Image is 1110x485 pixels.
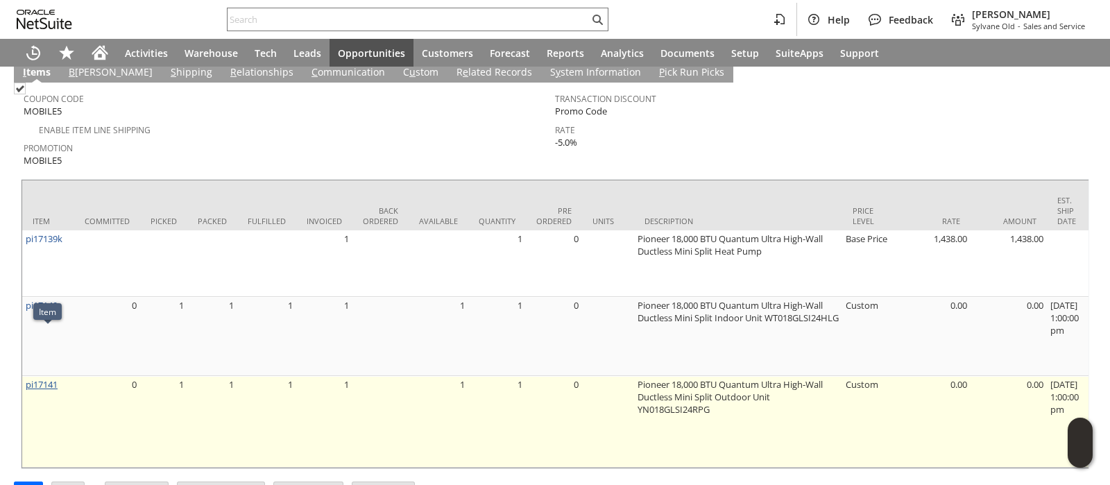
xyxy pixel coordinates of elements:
[767,39,832,67] a: SuiteApps
[409,376,468,468] td: 1
[248,216,286,226] div: Fulfilled
[17,10,72,29] svg: logo
[307,216,342,226] div: Invoiced
[971,297,1047,376] td: 0.00
[659,65,665,78] span: P
[972,8,1085,21] span: [PERSON_NAME]
[853,205,884,226] div: Price Level
[644,216,832,226] div: Description
[83,39,117,67] a: Home
[85,216,130,226] div: Committed
[468,376,526,468] td: 1
[656,65,728,80] a: Pick Run Picks
[409,65,416,78] span: u
[828,13,850,26] span: Help
[592,39,652,67] a: Analytics
[17,39,50,67] a: Recent Records
[1047,297,1086,376] td: [DATE] 1:00:00 pm
[33,216,64,226] div: Item
[555,124,575,136] a: Rate
[24,142,73,154] a: Promotion
[237,297,296,376] td: 1
[293,46,321,60] span: Leads
[842,230,894,297] td: Base Price
[227,65,297,80] a: Relationships
[463,65,468,78] span: e
[1057,195,1076,226] div: Est. Ship Date
[400,65,442,80] a: Custom
[413,39,481,67] a: Customers
[971,230,1047,297] td: 1,438.00
[894,230,971,297] td: 1,438.00
[1018,21,1021,31] span: -
[555,136,577,149] span: -5.0%
[69,65,75,78] span: B
[26,232,62,245] a: pi17139k
[330,39,413,67] a: Opportunities
[187,376,237,468] td: 1
[468,297,526,376] td: 1
[1068,443,1093,468] span: Oracle Guided Learning Widget. To move around, please hold and drag
[24,93,84,105] a: Coupon Code
[285,39,330,67] a: Leads
[972,21,1015,31] span: Sylvane Old
[117,39,176,67] a: Activities
[981,216,1036,226] div: Amount
[556,65,561,78] span: y
[422,46,473,60] span: Customers
[246,39,285,67] a: Tech
[74,297,140,376] td: 0
[296,376,352,468] td: 1
[555,93,656,105] a: Transaction Discount
[634,230,842,297] td: Pioneer 18,000 BTU Quantum Ultra High-Wall Ductless Mini Split Heat Pump
[481,39,538,67] a: Forecast
[167,65,216,80] a: Shipping
[296,297,352,376] td: 1
[555,105,607,118] span: Promo Code
[58,44,75,61] svg: Shortcuts
[589,11,606,28] svg: Search
[26,299,58,312] a: pi17140
[1071,62,1088,79] a: Unrolled view on
[24,105,62,118] span: MOBILE5
[419,216,458,226] div: Available
[652,39,723,67] a: Documents
[776,46,823,60] span: SuiteApps
[731,46,759,60] span: Setup
[723,39,767,67] a: Setup
[1023,21,1085,31] span: Sales and Service
[140,376,187,468] td: 1
[1068,418,1093,468] iframe: Click here to launch Oracle Guided Learning Help Panel
[171,65,176,78] span: S
[14,83,26,94] img: Checked
[547,46,584,60] span: Reports
[187,297,237,376] td: 1
[19,65,54,80] a: Items
[176,39,246,67] a: Warehouse
[1047,376,1086,468] td: [DATE] 1:00:00 pm
[255,46,277,60] span: Tech
[228,11,589,28] input: Search
[894,297,971,376] td: 0.00
[23,65,26,78] span: I
[296,230,352,297] td: 1
[538,39,592,67] a: Reports
[468,230,526,297] td: 1
[311,65,318,78] span: C
[634,297,842,376] td: Pioneer 18,000 BTU Quantum Ultra High-Wall Ductless Mini Split Indoor Unit WT018GLSI24HLG
[125,46,168,60] span: Activities
[25,44,42,61] svg: Recent Records
[601,46,644,60] span: Analytics
[74,376,140,468] td: 0
[363,205,398,226] div: Back Ordered
[971,376,1047,468] td: 0.00
[660,46,715,60] span: Documents
[39,124,151,136] a: Enable Item Line Shipping
[536,205,572,226] div: Pre Ordered
[526,376,582,468] td: 0
[338,46,405,60] span: Opportunities
[308,65,388,80] a: Communication
[453,65,536,80] a: Related Records
[39,306,56,317] div: Item
[151,216,177,226] div: Picked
